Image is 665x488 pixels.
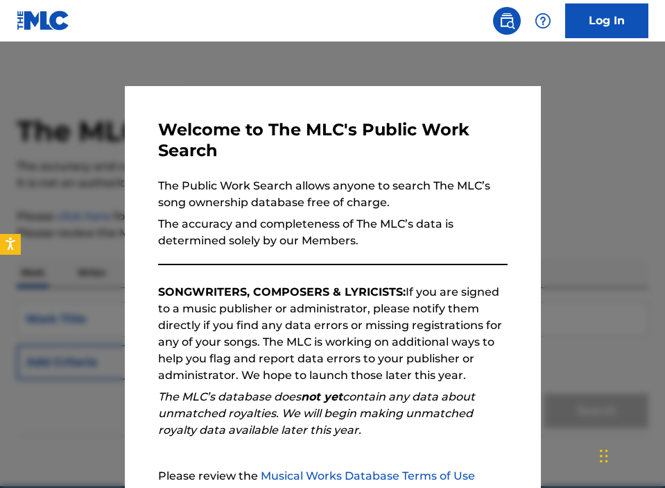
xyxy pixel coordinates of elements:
[493,7,521,35] a: Public Search
[301,390,343,403] strong: not yet
[158,468,508,485] p: Please review the
[17,10,70,31] img: MLC Logo
[158,284,508,384] p: If you are signed to a music publisher or administrator, please notify them directly if you find ...
[535,12,551,29] img: help
[158,119,508,161] h3: Welcome to The MLC's Public Work Search
[600,435,608,477] div: Drag
[261,469,475,482] a: Musical Works Database Terms of Use
[158,216,508,249] p: The accuracy and completeness of The MLC’s data is determined solely by our Members.
[158,178,508,211] p: The Public Work Search allows anyone to search The MLC’s song ownership database free of charge.
[596,421,665,488] iframe: Chat Widget
[158,285,406,298] strong: SONGWRITERS, COMPOSERS & LYRICISTS:
[565,3,648,38] a: Log In
[529,7,557,35] div: Help
[499,12,515,29] img: search
[158,390,475,437] em: The MLC’s database does contain any data about unmatched royalties. We will begin making unmatche...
